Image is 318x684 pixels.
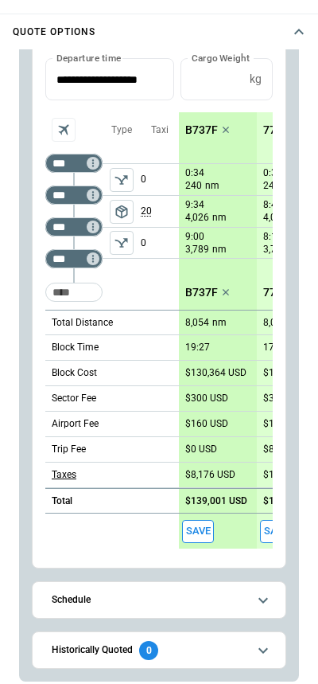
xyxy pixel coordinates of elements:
[139,641,158,660] div: 0
[52,443,86,456] p: Trip Fee
[13,29,95,36] h4: Quote Options
[45,58,163,100] input: Choose date, selected date is Aug 27, 2025
[141,228,179,258] p: 0
[111,123,132,137] p: Type
[114,204,130,220] span: package_2
[52,417,99,431] p: Airport Fee
[263,342,288,354] p: 17:51
[185,179,202,193] p: 240
[52,366,97,380] p: Block Cost
[185,469,235,481] p: $8,176 USD
[52,392,96,405] p: Sector Fee
[52,316,113,330] p: Total Distance
[110,168,134,192] span: Type of sector
[151,123,169,137] p: Taxi
[263,179,280,193] p: 240
[212,316,227,330] p: nm
[263,393,306,405] p: $300 USD
[263,123,289,137] p: 777F
[185,199,204,211] p: 9:34
[185,167,204,179] p: 0:34
[212,243,227,256] p: nm
[185,367,246,379] p: $130,364 USD
[52,496,72,506] h6: Total
[263,231,282,243] p: 8:14
[52,118,76,142] span: Aircraft selection
[52,341,99,354] p: Block Time
[185,418,228,430] p: $160 USD
[141,196,179,227] p: 20
[263,243,287,256] p: 3,789
[52,468,76,482] p: Taxes
[45,217,103,236] div: Too short
[205,179,219,193] p: nm
[182,520,214,543] button: Save
[185,495,247,507] p: $139,001 USD
[263,211,287,225] p: 4,026
[110,200,134,224] button: left aligned
[212,211,227,225] p: nm
[185,342,210,354] p: 19:27
[185,211,209,225] p: 4,026
[141,164,179,195] p: 0
[185,231,204,243] p: 9:00
[182,520,214,543] span: Save this aircraft quote and copy details to clipboard
[185,243,209,256] p: 3,789
[110,231,134,255] button: left aligned
[185,393,228,405] p: $300 USD
[52,645,133,655] h6: Historically Quoted
[185,123,218,137] p: B737F
[45,582,273,618] button: Schedule
[110,231,134,255] span: Type of sector
[260,520,292,543] button: Save
[45,249,103,268] div: Too short
[56,51,122,64] label: Departure time
[263,317,287,329] p: 8,054
[52,595,91,605] h6: Schedule
[110,168,134,192] button: left aligned
[45,58,273,549] div: Quote Builder
[260,520,292,543] span: Save this aircraft quote and copy details to clipboard
[45,632,273,668] button: Historically Quoted0
[185,444,217,455] p: $0 USD
[185,286,218,299] p: B737F
[179,112,273,549] div: scrollable content
[192,51,250,64] label: Cargo Weight
[263,167,282,179] p: 0:31
[45,283,103,302] div: Too short
[110,200,134,224] span: Type of sector
[263,286,289,299] p: 777F
[45,154,103,173] div: Too short
[185,317,209,329] p: 8,054
[263,199,282,211] p: 8:45
[263,444,306,455] p: $800 USD
[45,186,103,205] div: Too short
[250,72,262,86] p: kg
[263,418,306,430] p: $160 USD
